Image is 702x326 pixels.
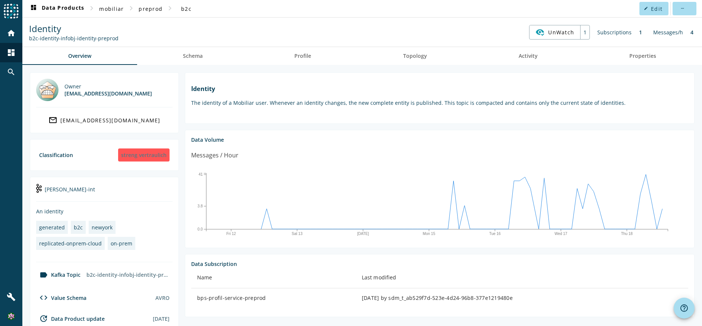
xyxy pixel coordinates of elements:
[68,53,91,59] span: Overview
[197,227,203,231] text: 0.0
[36,270,80,279] div: Kafka Topic
[39,293,48,302] mat-icon: code
[7,68,16,76] mat-icon: search
[39,314,48,323] mat-icon: update
[36,79,58,101] img: mbx_300630@mobi.ch
[635,25,646,40] div: 1
[29,22,61,35] span: Identity
[7,29,16,38] mat-icon: home
[127,4,136,13] mat-icon: chevron_right
[111,240,132,247] div: on-prem
[191,99,688,106] p: The identity of a Mobiliar user. Whenever an identity changes, the new complete entity is publish...
[29,4,38,13] mat-icon: dashboard
[83,268,173,281] div: b2c-identity-infobj-identity-preprod
[181,5,192,12] span: b2c
[36,183,173,202] div: [PERSON_NAME]-int
[4,4,19,19] img: spoud-logo.svg
[39,270,48,279] mat-icon: label
[649,25,687,40] div: Messages/h
[199,172,203,176] text: 41
[74,224,83,231] div: b2c
[60,117,161,124] div: [EMAIL_ADDRESS][DOMAIN_NAME]
[191,136,688,143] div: Data Volume
[489,232,501,236] text: Tue 16
[64,90,152,97] div: [EMAIL_ADDRESS][DOMAIN_NAME]
[155,294,170,301] div: AVRO
[29,35,118,42] div: Kafka Topic: b2c-identity-infobj-identity-preprod
[96,2,127,15] button: mobiliar
[36,314,105,323] div: Data Product update
[594,25,635,40] div: Subscriptions
[403,53,427,59] span: Topology
[191,151,238,160] div: Messages / Hour
[64,83,152,90] div: Owner
[118,148,170,162] div: streng vertraulich
[554,232,567,236] text: Wed 17
[7,48,16,57] mat-icon: dashboard
[687,25,697,40] div: 4
[48,116,57,125] mat-icon: mail_outline
[680,6,684,10] mat-icon: more_horiz
[580,25,589,39] div: 1
[7,292,16,301] mat-icon: build
[191,85,688,93] h1: Identity
[519,53,538,59] span: Activity
[39,224,65,231] div: generated
[197,294,350,302] div: bps-profil-service-preprod
[197,204,203,208] text: 3.8
[423,232,436,236] text: Mon 15
[99,5,124,12] span: mobiliar
[165,4,174,13] mat-icon: chevron_right
[29,4,84,13] span: Data Products
[87,4,96,13] mat-icon: chevron_right
[153,315,170,322] div: [DATE]
[39,240,102,247] div: replicated-onprem-cloud
[174,2,198,15] button: b2c
[36,184,42,193] img: kafka-int
[36,208,173,215] div: An identity
[136,2,165,15] button: preprod
[39,151,73,159] div: Classification
[356,288,688,308] td: [DATE] by sdm_t_ab529f7d-523e-4d24-96b8-377e1219480e
[629,53,656,59] span: Properties
[529,25,580,39] button: UnWatch
[226,232,236,236] text: Fri 12
[644,6,648,10] mat-icon: edit
[639,2,668,15] button: Edit
[191,267,356,288] th: Name
[357,232,369,236] text: [DATE]
[191,260,688,267] div: Data Subscription
[36,113,173,127] a: [EMAIL_ADDRESS][DOMAIN_NAME]
[7,313,15,320] img: 3487413f3e4f654dbcb0139c4dc6a4cd
[36,293,86,302] div: Value Schema
[356,267,688,288] th: Last modified
[92,224,113,231] div: newyork
[139,5,162,12] span: preprod
[292,232,303,236] text: Sat 13
[680,304,689,313] mat-icon: help_outline
[26,2,87,15] button: Data Products
[183,53,203,59] span: Schema
[621,232,633,236] text: Thu 18
[294,53,311,59] span: Profile
[651,5,663,12] span: Edit
[548,26,574,39] span: UnWatch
